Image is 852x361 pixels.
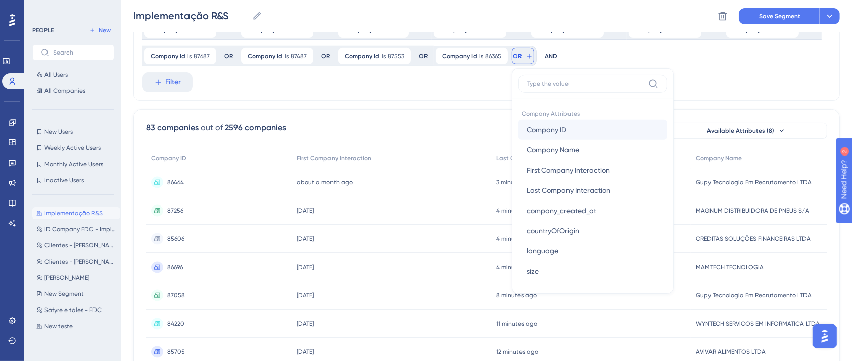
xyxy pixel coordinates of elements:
[518,200,667,221] button: company_created_at
[32,288,120,300] button: New Segment
[32,158,114,170] button: Monthly Active Users
[32,174,114,186] button: Inactive Users
[297,264,314,271] time: [DATE]
[496,235,537,242] time: 4 minutes ago
[44,176,84,184] span: Inactive Users
[167,263,183,271] span: 86696
[527,245,558,257] span: language
[696,207,809,215] span: MAGNUM DISTRIBUIDORA DE PNEUS S/A
[388,52,404,60] span: 87553
[321,52,330,60] div: OR
[518,106,667,120] span: Company Attributes
[512,48,534,64] button: OR
[167,207,183,215] span: 87256
[297,320,314,327] time: [DATE]
[479,52,483,60] span: is
[527,265,539,277] span: size
[166,76,181,88] span: Filter
[496,320,537,327] time: 11 minutes ago
[44,71,68,79] span: All Users
[248,52,282,60] span: Company Id
[167,348,185,356] span: 85705
[99,26,111,34] span: New
[297,235,314,242] time: [DATE]
[53,49,106,56] input: Search
[133,9,248,23] input: Segment Name
[696,178,812,186] span: Gupy Tecnologia Em Recrutamento LTDA
[32,239,120,251] button: Clientes - [PERSON_NAME] (selo)
[759,12,800,20] span: Save Segment
[44,257,116,266] span: Clientes - [PERSON_NAME] (hunting)
[44,241,116,249] span: Clientes - [PERSON_NAME] (selo)
[739,8,820,24] button: Save Segment
[518,140,667,160] button: Company Name
[167,320,184,328] span: 84220
[32,85,114,97] button: All Companies
[224,52,233,60] div: OR
[496,348,538,355] time: 12 minutes ago
[518,221,667,241] button: countryOfOrigin
[285,52,289,60] span: is
[696,154,742,162] span: Company Name
[44,128,73,136] span: New Users
[518,241,667,261] button: language
[810,321,840,351] iframe: UserGuiding AI Assistant Launcher
[44,274,89,282] span: [PERSON_NAME]
[151,52,185,60] span: Company Id
[696,348,766,356] span: AVIVAR ALIMENTOS LTDA
[527,124,566,136] span: Company ID
[297,348,314,355] time: [DATE]
[167,291,185,299] span: 87058
[345,52,380,60] span: Company Id
[419,52,428,60] div: OR
[696,320,820,328] span: WYNTECH SERVICOS EM INFORMATICA LTDA
[44,209,103,217] span: Implementação R&S
[32,223,120,235] button: ID Company EDC - Implementação
[518,180,667,200] button: Last Company Interaction
[496,207,537,214] time: 4 minutes ago
[167,178,184,186] span: 86464
[32,320,120,332] button: New teste
[151,154,186,162] span: Company ID
[44,144,101,152] span: Weekly Active Users
[527,204,596,217] span: company_created_at
[32,69,114,81] button: All Users
[297,154,371,162] span: First Company Interaction
[527,184,610,196] span: Last Company Interaction
[194,52,210,60] span: 87687
[187,52,192,60] span: is
[485,52,501,60] span: 86365
[44,322,73,330] span: New teste
[297,207,314,214] time: [DATE]
[32,255,120,268] button: Clientes - [PERSON_NAME] (hunting)
[44,87,85,95] span: All Companies
[142,72,193,92] button: Filter
[696,291,812,299] span: Gupy Tecnologia Em Recrutamento LTDA
[696,263,764,271] span: MAMTECH TECNOLOGIA
[201,122,223,134] div: out of
[696,235,811,243] span: CREDITAS SOLUÇÕES FINANCEIRAS LTDA
[32,26,54,34] div: PEOPLE
[32,142,114,154] button: Weekly Active Users
[496,154,572,162] span: Last Company Interaction
[527,144,579,156] span: Company Name
[167,235,184,243] span: 85606
[496,292,537,299] time: 8 minutes ago
[518,160,667,180] button: First Company Interaction
[32,207,120,219] button: Implementação R&S
[32,126,114,138] button: New Users
[291,52,307,60] span: 87487
[24,3,63,15] span: Need Help?
[545,46,557,66] div: AND
[70,5,73,13] div: 2
[44,225,116,233] span: ID Company EDC - Implementação
[44,306,102,314] span: Safyre e tales - EDC
[382,52,386,60] span: is
[496,179,536,186] time: 3 minutes ago
[32,304,120,316] button: Safyre e tales - EDC
[527,164,610,176] span: First Company Interaction
[44,290,84,298] span: New Segment
[518,120,667,140] button: Company ID
[513,52,522,60] span: OR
